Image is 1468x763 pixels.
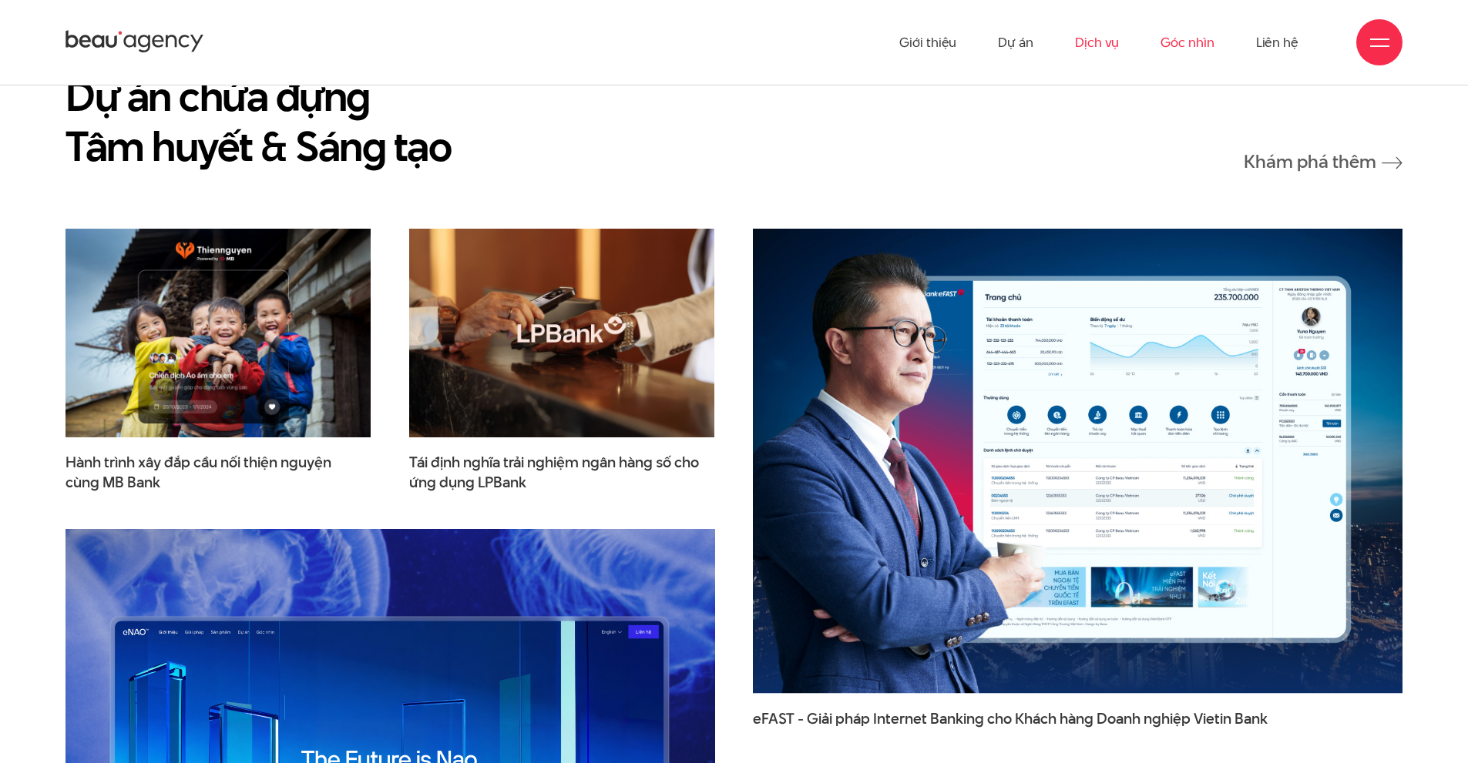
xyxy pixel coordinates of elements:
[1097,708,1140,729] span: Doanh
[409,453,714,491] a: Tái định nghĩa trải nghiệm ngân hàng số choứng dụng LPBank
[1235,708,1268,729] span: Bank
[1060,708,1093,729] span: hàng
[66,473,160,493] span: cùng MB Bank
[835,708,870,729] span: pháp
[1144,708,1191,729] span: nghiệp
[409,453,714,491] span: Tái định nghĩa trải nghiệm ngân hàng số cho
[66,453,371,491] a: Hành trình xây đắp cầu nối thiện nguyệncùng MB Bank
[807,708,832,729] span: Giải
[798,708,804,729] span: -
[873,708,927,729] span: Internet
[987,708,1012,729] span: cho
[66,71,451,171] h2: Dự án chứa đựng Tâm huyết & Sáng tạo
[1015,708,1056,729] span: Khách
[753,708,794,729] span: eFAST
[1194,708,1231,729] span: Vietin
[66,453,371,491] span: Hành trình xây đắp cầu nối thiện nguyện
[930,708,984,729] span: Banking
[1244,152,1402,171] a: Khám phá thêm
[753,709,1402,748] a: eFAST - Giải pháp Internet Banking cho Khách hàng Doanh nghiệp Vietin Bank
[409,473,526,493] span: ứng dụng LPBank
